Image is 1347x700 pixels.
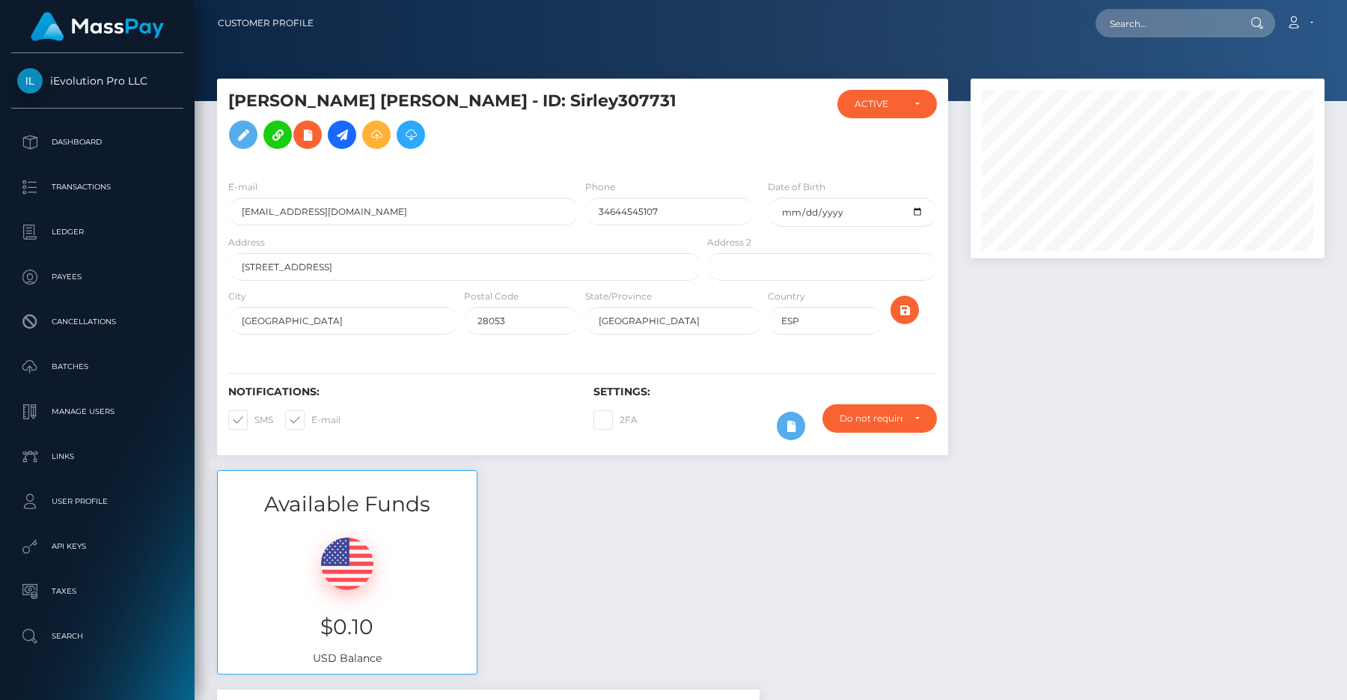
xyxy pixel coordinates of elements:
[585,180,615,194] label: Phone
[707,236,751,249] label: Address 2
[768,290,805,303] label: Country
[229,612,465,642] h3: $0.10
[11,303,183,341] a: Cancellations
[218,490,477,519] h3: Available Funds
[11,618,183,655] a: Search
[228,410,273,430] label: SMS
[17,401,177,423] p: Manage Users
[17,445,177,468] p: Links
[17,356,177,378] p: Batches
[11,258,183,296] a: Payees
[11,74,183,88] span: iEvolution Pro LLC
[228,90,693,156] h5: [PERSON_NAME] [PERSON_NAME] - ID: Sirley307731
[11,483,183,520] a: User Profile
[17,176,177,198] p: Transactions
[17,625,177,648] p: Search
[218,7,314,39] a: Customer Profile
[218,519,477,674] div: USD Balance
[321,538,373,590] img: USD.png
[17,490,177,513] p: User Profile
[17,221,177,243] p: Ledger
[228,386,571,398] h6: Notifications:
[11,528,183,565] a: API Keys
[17,580,177,603] p: Taxes
[228,180,257,194] label: E-mail
[822,404,937,433] button: Do not require
[11,393,183,430] a: Manage Users
[768,180,825,194] label: Date of Birth
[228,236,265,249] label: Address
[855,98,902,110] div: ACTIVE
[837,90,937,118] button: ACTIVE
[1096,9,1236,37] input: Search...
[17,311,177,333] p: Cancellations
[593,410,638,430] label: 2FA
[11,348,183,386] a: Batches
[11,168,183,206] a: Transactions
[17,68,43,94] img: iEvolution Pro LLC
[17,131,177,153] p: Dashboard
[585,290,652,303] label: State/Province
[228,290,246,303] label: City
[328,121,356,149] a: Initiate Payout
[464,290,519,303] label: Postal Code
[11,573,183,610] a: Taxes
[11,438,183,475] a: Links
[17,535,177,558] p: API Keys
[11,213,183,251] a: Ledger
[17,266,177,288] p: Payees
[840,413,902,424] div: Do not require
[593,386,936,398] h6: Settings:
[285,410,340,430] label: E-mail
[11,124,183,161] a: Dashboard
[31,12,164,41] img: MassPay Logo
